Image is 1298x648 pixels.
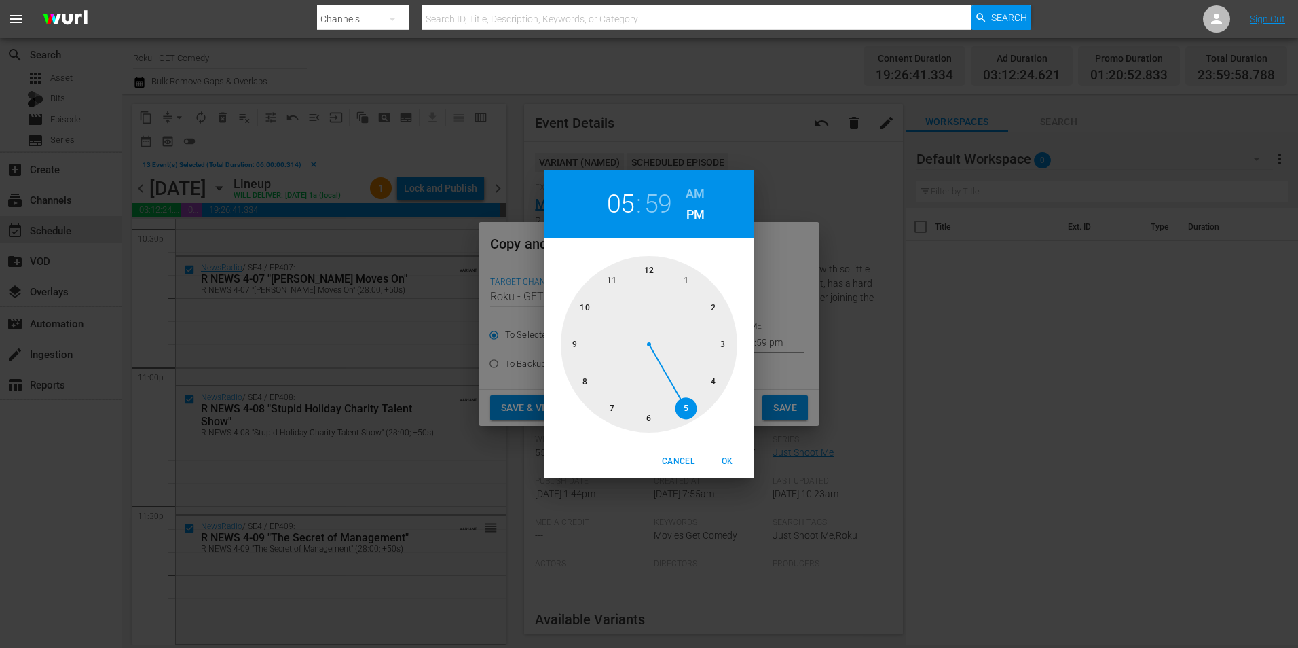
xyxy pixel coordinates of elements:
[644,189,672,219] button: 59
[686,204,705,226] button: PM
[705,450,749,473] button: OK
[33,3,98,35] img: ans4CAIJ8jUAAAAAAAAAAAAAAAAAAAAAAAAgQb4GAAAAAAAAAAAAAAAAAAAAAAAAJMjXAAAAAAAAAAAAAAAAAAAAAAAAgAT5G...
[711,454,743,469] span: OK
[686,183,705,204] button: AM
[656,450,700,473] button: Cancel
[636,189,642,219] h2: :
[607,189,635,219] button: 05
[991,5,1027,30] span: Search
[8,11,24,27] span: menu
[1250,14,1285,24] a: Sign Out
[662,454,694,469] span: Cancel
